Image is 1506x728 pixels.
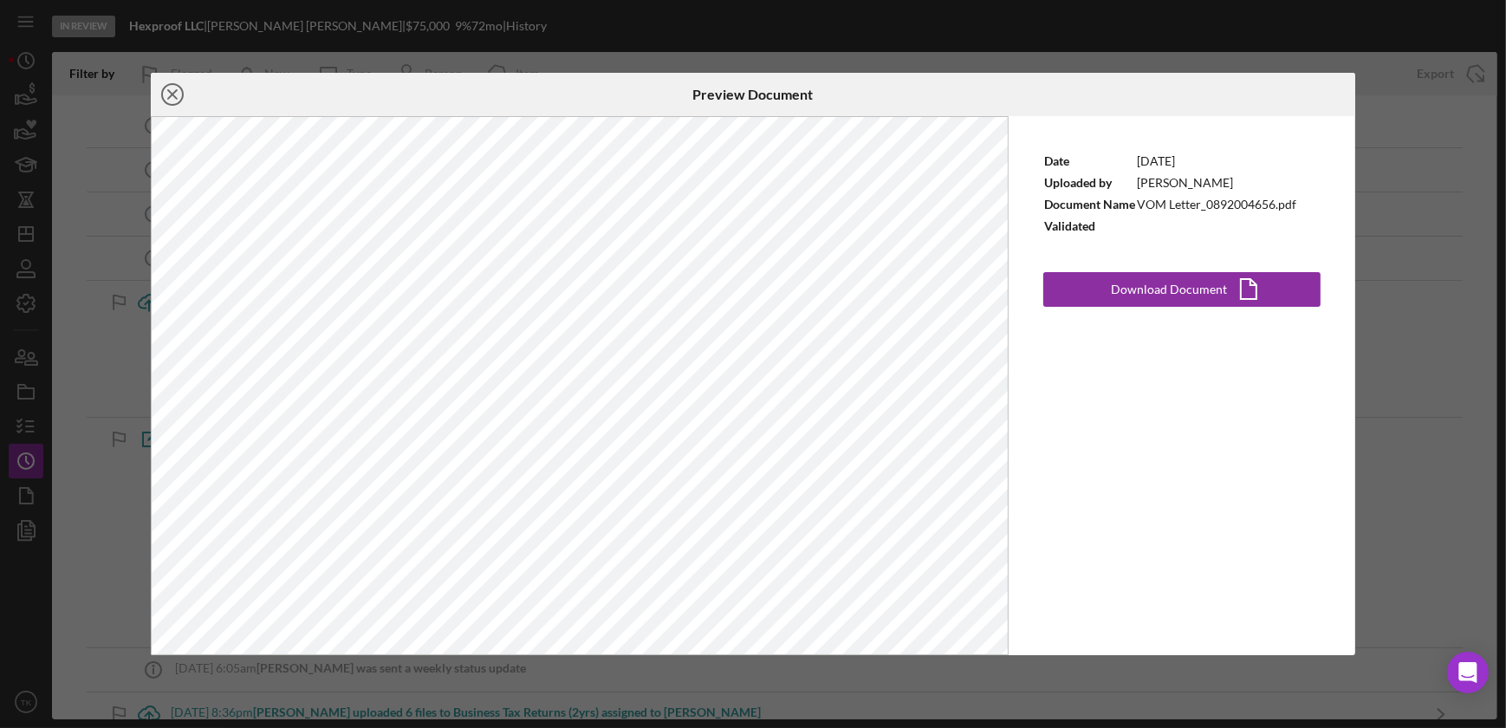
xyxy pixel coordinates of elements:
td: [DATE] [1136,151,1297,172]
b: Document Name [1044,197,1135,211]
div: Download Document [1111,272,1227,307]
b: Uploaded by [1044,175,1112,190]
b: Validated [1044,218,1095,233]
h6: Preview Document [693,87,814,102]
td: VOM Letter_0892004656.pdf [1136,194,1297,216]
td: [PERSON_NAME] [1136,172,1297,194]
button: Download Document [1043,272,1321,307]
b: Date [1044,153,1069,168]
div: Open Intercom Messenger [1447,652,1489,693]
